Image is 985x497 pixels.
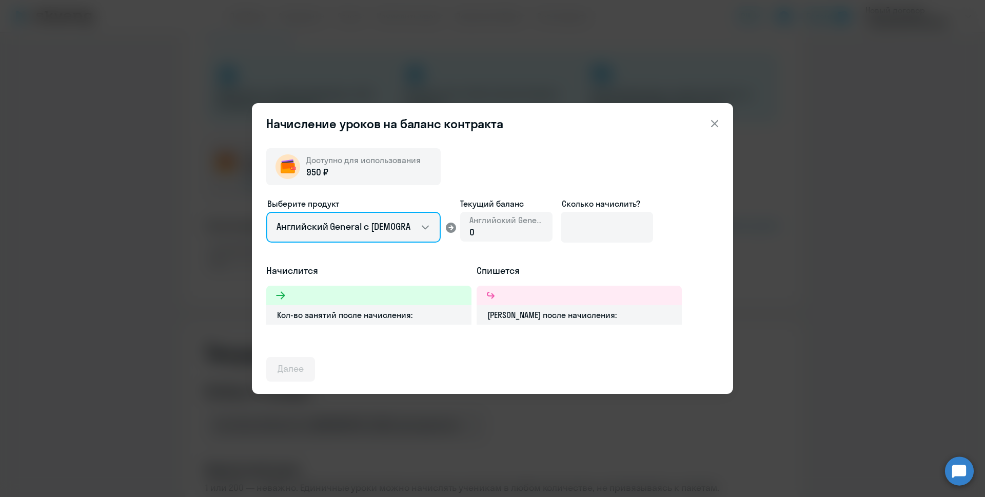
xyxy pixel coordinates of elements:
span: 950 ₽ [306,166,328,179]
span: Текущий баланс [460,197,553,210]
span: Английский General [469,214,543,226]
h5: Спишется [477,264,682,277]
h5: Начислится [266,264,471,277]
img: wallet-circle.png [275,154,300,179]
div: Далее [278,362,304,375]
div: Кол-во занятий после начисления: [266,305,471,325]
span: Сколько начислить? [562,198,640,209]
span: 0 [469,226,475,238]
header: Начисление уроков на баланс контракта [252,115,733,132]
span: Доступно для использования [306,155,421,165]
button: Далее [266,357,315,382]
div: [PERSON_NAME] после начисления: [477,305,682,325]
span: Выберите продукт [267,198,339,209]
